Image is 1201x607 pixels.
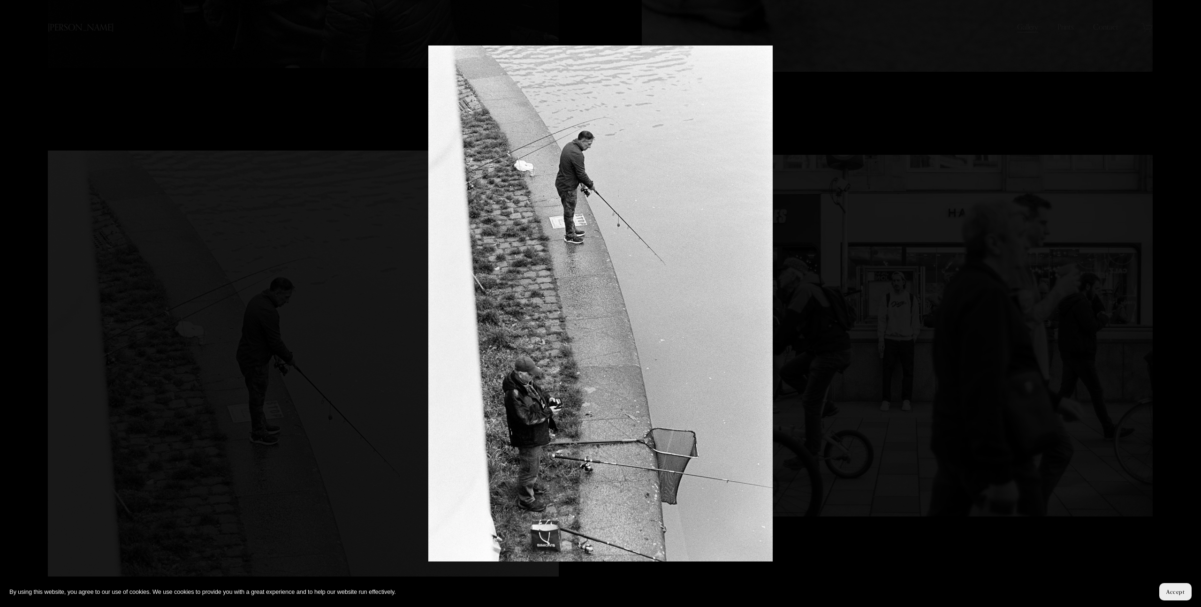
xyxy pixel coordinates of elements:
button: Previous Slide [36,298,42,309]
button: Accept [1159,583,1192,600]
button: Close [1168,18,1183,28]
span: Accept [1166,588,1185,595]
p: By using this website, you agree to our use of cookies. We use cookies to provide you with a grea... [9,587,396,596]
button: Next Slide [1159,298,1165,309]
